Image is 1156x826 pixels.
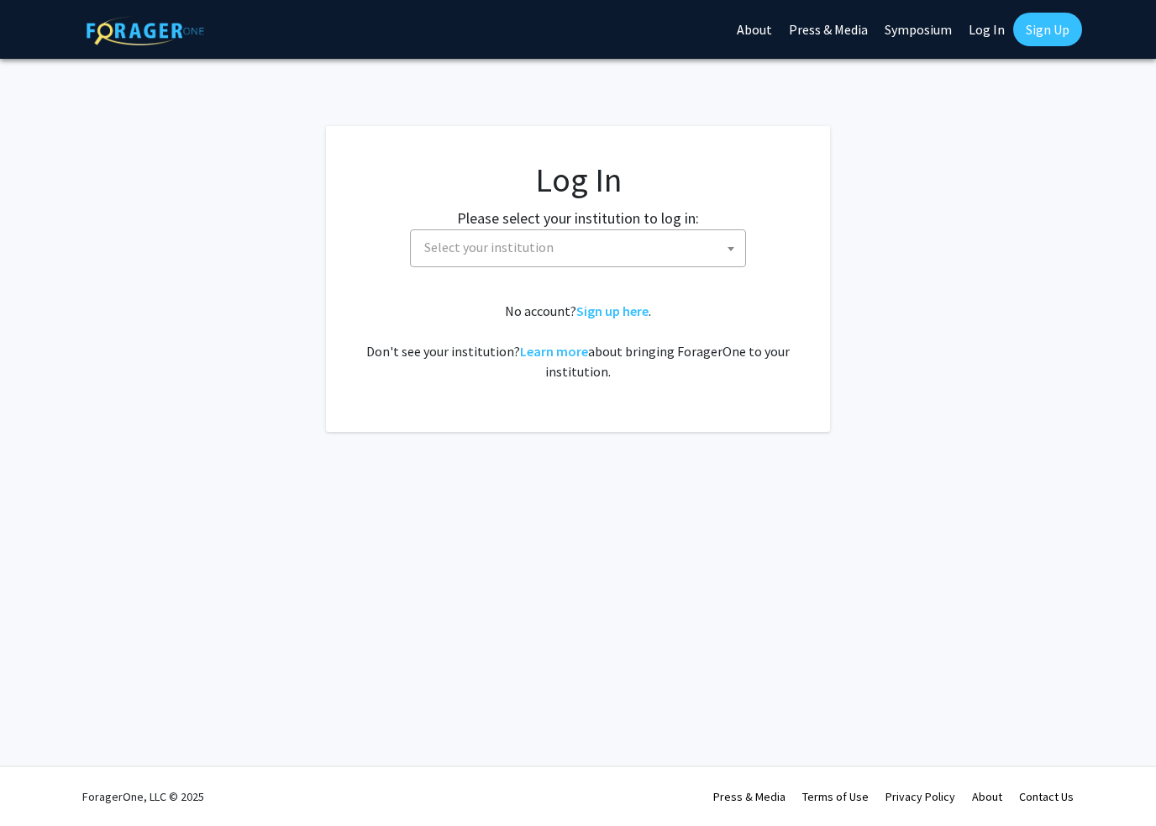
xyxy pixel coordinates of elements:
[82,767,204,826] div: ForagerOne, LLC © 2025
[360,301,796,381] div: No account? . Don't see your institution? about bringing ForagerOne to your institution.
[410,229,746,267] span: Select your institution
[1019,789,1074,804] a: Contact Us
[713,789,786,804] a: Press & Media
[972,789,1002,804] a: About
[1013,13,1082,46] a: Sign Up
[87,16,204,45] img: ForagerOne Logo
[424,239,554,255] span: Select your institution
[885,789,955,804] a: Privacy Policy
[457,207,699,229] label: Please select your institution to log in:
[520,343,588,360] a: Learn more about bringing ForagerOne to your institution
[360,160,796,200] h1: Log In
[576,303,649,319] a: Sign up here
[802,789,869,804] a: Terms of Use
[418,230,745,265] span: Select your institution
